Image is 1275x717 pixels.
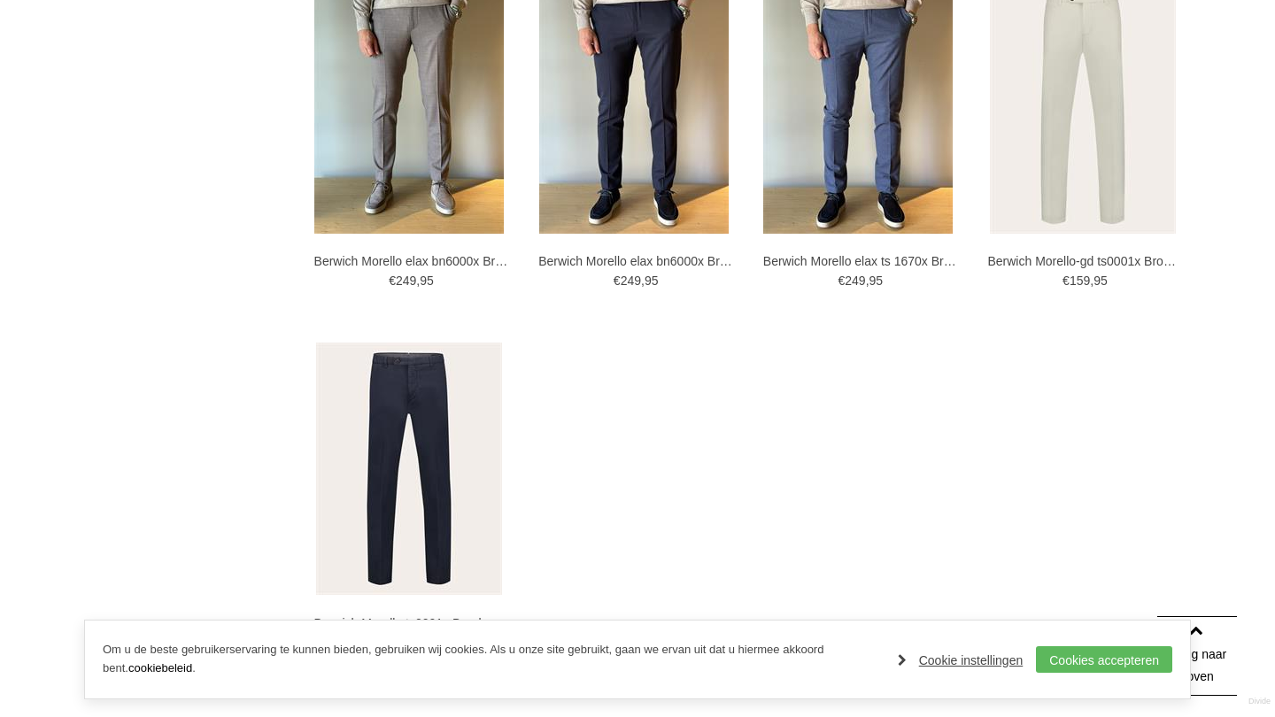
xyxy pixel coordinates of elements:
[314,253,509,269] a: Berwich Morello elax bn6000x Broeken en Pantalons
[621,274,641,288] span: 249
[866,274,869,288] span: ,
[1062,274,1070,288] span: €
[614,274,621,288] span: €
[316,343,502,595] img: Berwich Morello ts0001x Broeken en Pantalons
[1036,646,1172,673] a: Cookies accepteren
[1090,274,1093,288] span: ,
[1248,690,1271,713] a: Divide
[314,615,509,631] a: Berwich Morello ts0001x Broeken en Pantalons
[1070,274,1090,288] span: 159
[396,274,416,288] span: 249
[898,647,1024,674] a: Cookie instellingen
[987,253,1182,269] a: Berwich Morello-gd ts0001x Broeken en Pantalons
[845,274,865,288] span: 249
[420,274,434,288] span: 95
[1157,616,1237,696] a: Terug naar boven
[389,274,396,288] span: €
[869,274,884,288] span: 95
[763,253,958,269] a: Berwich Morello elax ts 1670x Broeken en Pantalons
[641,274,645,288] span: ,
[645,274,659,288] span: 95
[416,274,420,288] span: ,
[1093,274,1108,288] span: 95
[128,661,192,675] a: cookiebeleid
[538,253,733,269] a: Berwich Morello elax bn6000x Broeken en Pantalons
[838,274,845,288] span: €
[103,641,880,678] p: Om u de beste gebruikerservaring te kunnen bieden, gebruiken wij cookies. Als u onze site gebruik...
